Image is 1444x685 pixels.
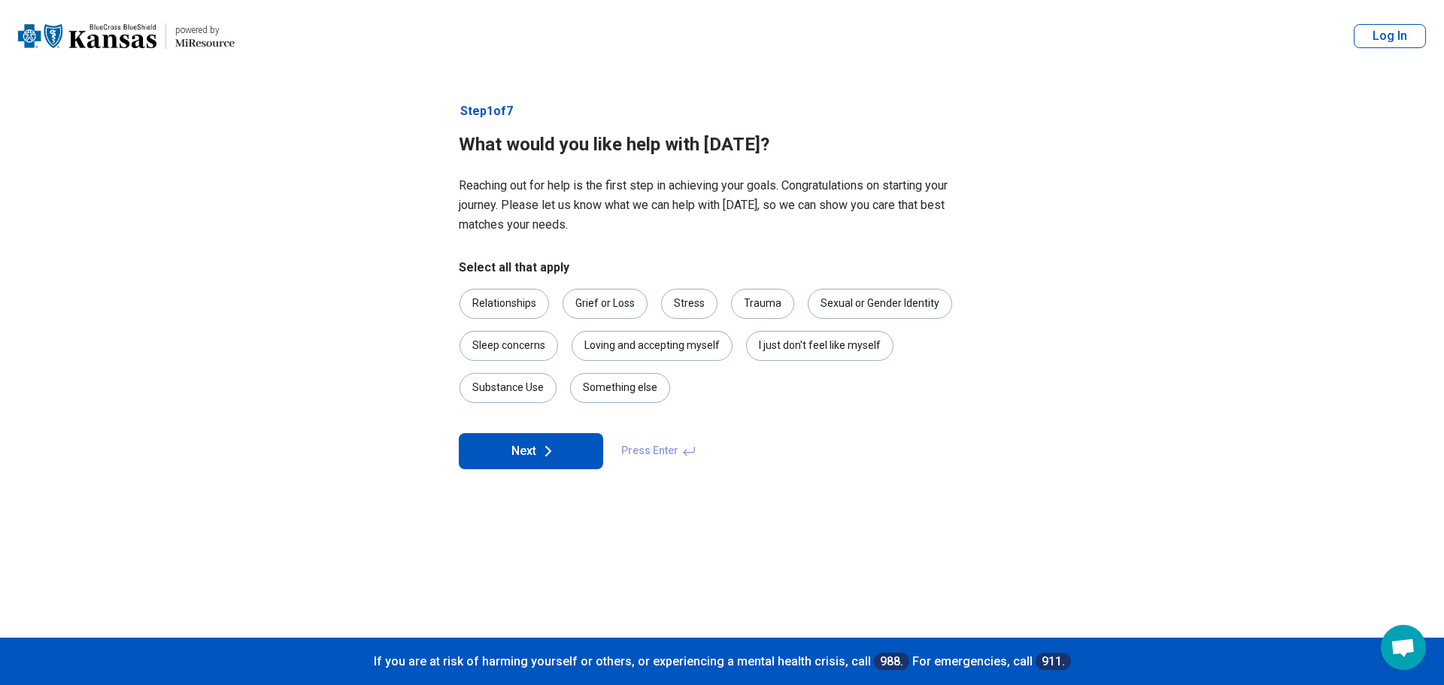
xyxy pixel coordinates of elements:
[175,23,235,37] div: powered by
[1036,653,1071,670] a: 911.
[1381,625,1426,670] div: Open chat
[746,331,893,361] div: I just don't feel like myself
[460,331,558,361] div: Sleep concerns
[459,132,985,158] h1: What would you like help with [DATE]?
[874,653,909,670] a: 988.
[612,433,705,469] span: Press Enter
[731,289,794,319] div: Trauma
[459,102,985,120] p: Step 1 of 7
[570,373,670,403] div: Something else
[18,18,235,54] a: Blue Cross Blue Shield Kansaspowered by
[572,331,733,361] div: Loving and accepting myself
[460,289,549,319] div: Relationships
[459,176,985,235] p: Reaching out for help is the first step in achieving your goals. Congratulations on starting your...
[459,259,569,277] legend: Select all that apply
[808,289,952,319] div: Sexual or Gender Identity
[661,289,717,319] div: Stress
[459,433,603,469] button: Next
[15,653,1429,670] p: If you are at risk of harming yourself or others, or experiencing a mental health crisis, call Fo...
[460,373,557,403] div: Substance Use
[1354,24,1426,48] button: Log In
[563,289,648,319] div: Grief or Loss
[18,18,156,54] img: Blue Cross Blue Shield Kansas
